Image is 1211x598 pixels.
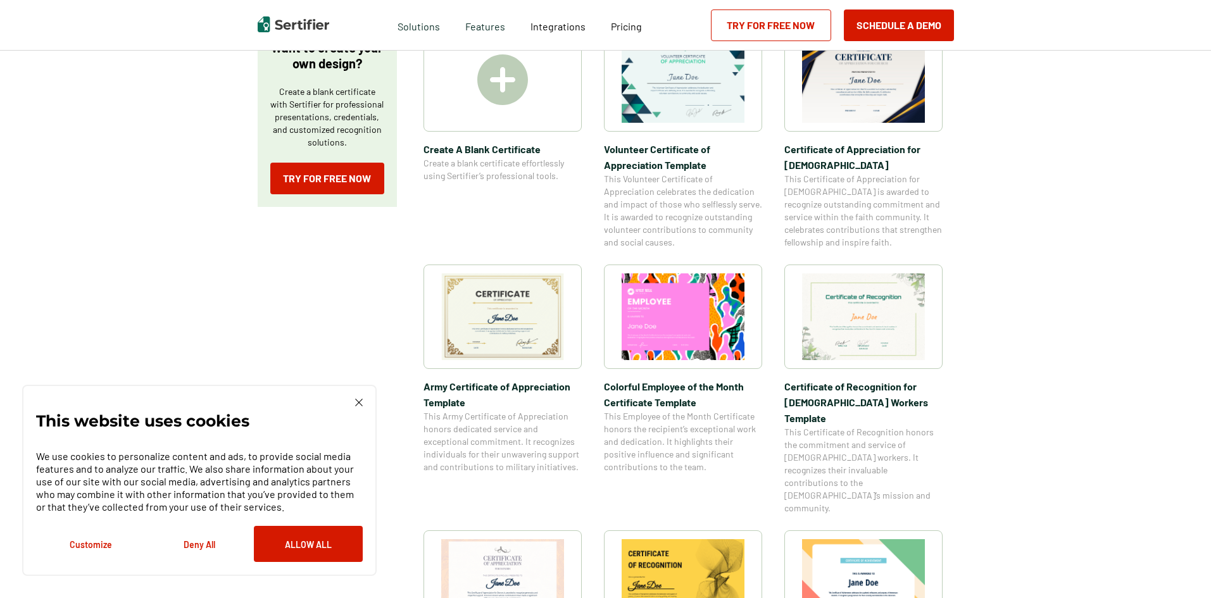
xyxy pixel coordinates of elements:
img: Cookie Popup Close [355,399,363,406]
a: Colorful Employee of the Month Certificate TemplateColorful Employee of the Month Certificate Tem... [604,265,762,514]
a: Certificate of Appreciation for Church​Certificate of Appreciation for [DEMOGRAPHIC_DATA]​This Ce... [784,27,943,249]
img: Army Certificate of Appreciation​ Template [441,273,564,360]
a: Try for Free Now [270,163,384,194]
span: This Certificate of Recognition honors the commitment and service of [DEMOGRAPHIC_DATA] workers. ... [784,426,943,514]
span: Volunteer Certificate of Appreciation Template [604,141,762,173]
span: Create A Blank Certificate [424,141,582,157]
span: This Volunteer Certificate of Appreciation celebrates the dedication and impact of those who self... [604,173,762,249]
a: Volunteer Certificate of Appreciation TemplateVolunteer Certificate of Appreciation TemplateThis ... [604,27,762,249]
img: Sertifier | Digital Credentialing Platform [258,16,329,32]
button: Allow All [254,526,363,562]
iframe: Chat Widget [1148,537,1211,598]
span: Create a blank certificate effortlessly using Sertifier’s professional tools. [424,157,582,182]
a: Try for Free Now [711,9,831,41]
button: Deny All [145,526,254,562]
span: This Army Certificate of Appreciation honors dedicated service and exceptional commitment. It rec... [424,410,582,473]
p: This website uses cookies [36,414,249,427]
span: Colorful Employee of the Month Certificate Template [604,378,762,410]
img: Colorful Employee of the Month Certificate Template [622,273,744,360]
span: Features [465,17,505,33]
p: Create a blank certificate with Sertifier for professional presentations, credentials, and custom... [270,85,384,149]
span: Army Certificate of Appreciation​ Template [424,378,582,410]
a: Pricing [611,17,642,33]
span: Solutions [398,17,440,33]
span: Pricing [611,20,642,32]
img: Create A Blank Certificate [477,54,528,105]
span: This Certificate of Appreciation for [DEMOGRAPHIC_DATA] is awarded to recognize outstanding commi... [784,173,943,249]
img: Certificate of Appreciation for Church​ [802,36,925,123]
button: Schedule a Demo [844,9,954,41]
p: Want to create your own design? [270,40,384,72]
button: Customize [36,526,145,562]
a: Army Certificate of Appreciation​ TemplateArmy Certificate of Appreciation​ TemplateThis Army Cer... [424,265,582,514]
p: We use cookies to personalize content and ads, to provide social media features and to analyze ou... [36,450,363,513]
span: Certificate of Recognition for [DEMOGRAPHIC_DATA] Workers Template [784,378,943,426]
img: Volunteer Certificate of Appreciation Template [622,36,744,123]
span: Certificate of Appreciation for [DEMOGRAPHIC_DATA]​ [784,141,943,173]
a: Certificate of Recognition for Church Workers TemplateCertificate of Recognition for [DEMOGRAPHIC... [784,265,943,514]
img: Certificate of Recognition for Church Workers Template [802,273,925,360]
span: This Employee of the Month Certificate honors the recipient’s exceptional work and dedication. It... [604,410,762,473]
a: Integrations [530,17,586,33]
span: Integrations [530,20,586,32]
